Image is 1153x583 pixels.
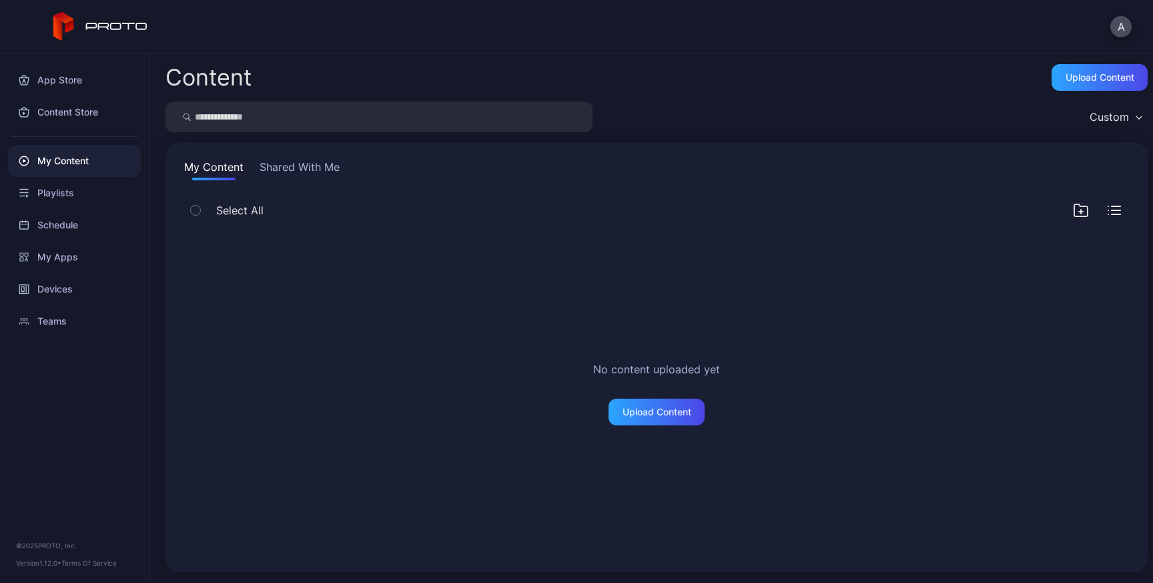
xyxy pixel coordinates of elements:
[16,559,61,567] span: Version 1.12.0 •
[1052,64,1148,91] button: Upload Content
[8,305,141,337] a: Teams
[1083,102,1148,132] button: Custom
[593,361,720,377] h2: No content uploaded yet
[257,159,342,180] button: Shared With Me
[1090,110,1129,124] div: Custom
[8,177,141,209] a: Playlists
[8,273,141,305] a: Devices
[623,407,691,417] div: Upload Content
[8,96,141,128] a: Content Store
[8,64,141,96] a: App Store
[8,241,141,273] a: My Apps
[165,66,252,89] div: Content
[1066,72,1134,83] div: Upload Content
[1110,16,1132,37] button: A
[181,159,246,180] button: My Content
[8,145,141,177] a: My Content
[216,202,264,218] span: Select All
[16,540,133,551] div: © 2025 PROTO, Inc.
[609,399,705,425] button: Upload Content
[61,559,117,567] a: Terms Of Service
[8,209,141,241] a: Schedule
